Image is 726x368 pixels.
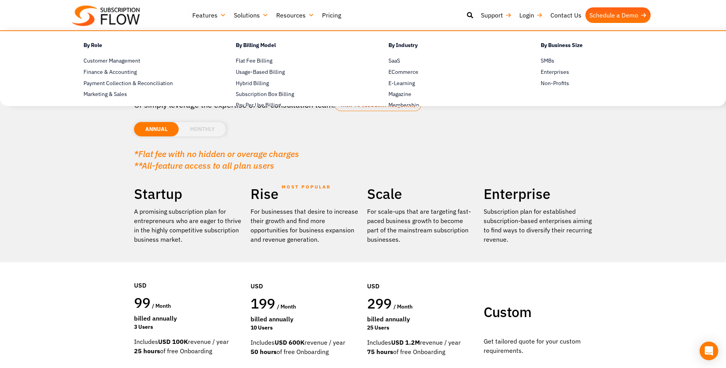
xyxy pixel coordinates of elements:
[391,338,420,346] strong: USD 1.2M
[84,68,137,76] span: Finance & Accounting
[541,56,666,65] a: SMBs
[236,101,361,110] a: Pay Per Use Billing
[236,90,361,99] a: Subscription Box Billing
[318,7,345,23] a: Pricing
[388,41,514,52] h4: By Industry
[484,185,592,203] h2: Enterprise
[84,41,209,52] h4: By Role
[84,90,209,99] a: Marketing & Sales
[84,56,209,65] a: Customer Management
[367,258,476,295] div: USD
[541,57,554,65] span: SMBs
[230,7,272,23] a: Solutions
[367,207,476,244] div: For scale-ups that are targeting fast-paced business growth to become part of the mainstream subs...
[388,67,514,77] a: ECommerce
[134,207,243,244] p: A promising subscription plan for entrepreneurs who are eager to thrive in the highly competitive...
[236,67,361,77] a: Usage-Based Billing
[134,257,243,294] div: USD
[236,57,272,65] span: Flat Fee Billing
[134,337,243,356] div: Includes revenue / year of free Onboarding
[388,90,514,99] a: Magazine
[282,178,331,196] span: MOST POPULAR
[236,41,361,52] h4: By Billing Model
[477,7,515,23] a: Support
[84,90,127,98] span: Marketing & Sales
[367,324,476,332] div: 25 Users
[367,348,393,356] strong: 75 hours
[388,78,514,88] a: E-Learning
[251,324,359,332] div: 10 Users
[393,303,413,310] span: / month
[547,7,585,23] a: Contact Us
[367,314,476,324] div: Billed Annually
[134,314,243,323] div: Billed Annually
[484,337,592,355] p: Get tailored quote for your custom requirements.
[388,57,400,65] span: SaaS
[251,185,359,203] h2: Rise
[541,41,666,52] h4: By Business Size
[484,303,531,321] span: Custom
[388,101,514,110] a: Membership
[152,302,171,309] span: / month
[236,90,294,98] span: Subscription Box Billing
[541,68,569,76] span: Enterprises
[251,348,277,356] strong: 50 hours
[84,57,140,65] span: Customer Management
[272,7,318,23] a: Resources
[367,338,476,356] div: Includes revenue / year of free Onboarding
[158,338,188,345] strong: USD 100K
[251,258,359,295] div: USD
[388,79,415,87] span: E-Learning
[236,78,361,88] a: Hybrid Billing
[72,5,140,26] img: Subscriptionflow
[236,56,361,65] a: Flat Fee Billing
[277,303,296,310] span: / month
[541,67,666,77] a: Enterprises
[179,122,226,136] li: MONTHLY
[134,185,243,203] h2: Startup
[275,338,305,346] strong: USD 600K
[134,148,299,159] em: *Flat fee with no hidden or overage charges
[251,314,359,324] div: Billed Annually
[388,68,418,76] span: ECommerce
[134,347,160,355] strong: 25 hours
[515,7,547,23] a: Login
[84,78,209,88] a: Payment Collection & Reconciliation
[84,67,209,77] a: Finance & Accounting
[236,79,269,87] span: Hybrid Billing
[134,293,151,312] span: 99
[236,68,285,76] span: Usage-Based Billing
[367,294,392,312] span: 299
[251,338,359,356] div: Includes revenue / year of free Onboarding
[84,79,173,87] span: Payment Collection & Reconciliation
[541,79,569,87] span: Non-Profits
[388,56,514,65] a: SaaS
[585,7,651,23] a: Schedule a Demo
[251,294,275,312] span: 199
[134,323,243,331] div: 3 Users
[251,207,359,244] div: For businesses that desire to increase their growth and find more opportunities for business expa...
[367,185,476,203] h2: Scale
[700,342,718,360] div: Open Intercom Messenger
[188,7,230,23] a: Features
[484,207,592,244] p: Subscription plan for established subscription-based enterprises aiming to find ways to diversify...
[541,78,666,88] a: Non-Profits
[134,122,179,136] li: ANNUAL
[134,160,274,171] em: **All-feature access to all plan users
